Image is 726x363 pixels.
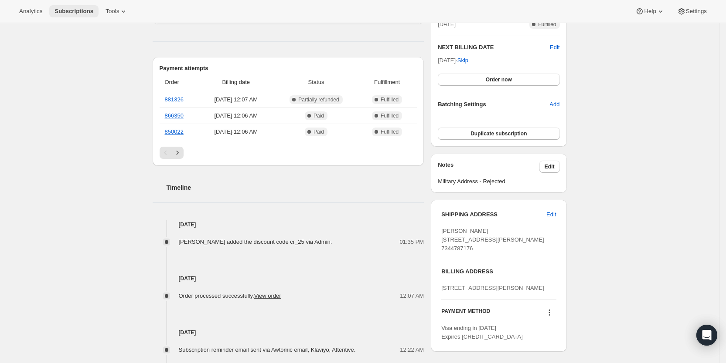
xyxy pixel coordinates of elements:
button: Next [171,147,184,159]
a: View order [254,292,281,299]
span: Tools [106,8,119,15]
th: Order [160,73,200,92]
span: Help [644,8,656,15]
span: Analytics [19,8,42,15]
h3: Notes [438,161,539,173]
h2: Timeline [167,183,424,192]
span: [DATE] · 12:06 AM [202,111,270,120]
span: 12:07 AM [400,292,424,300]
span: Subscription reminder email sent via Awtomic email, Klaviyo, Attentive. [179,346,356,353]
span: Fulfilled [381,96,399,103]
button: Settings [672,5,712,17]
span: [DATE] · 12:06 AM [202,128,270,136]
span: Fulfilled [538,21,556,28]
span: [PERSON_NAME] added the discount code cr_25 via Admin. [179,239,332,245]
span: Skip [457,56,468,65]
span: Military Address - Rejected [438,177,559,186]
span: Fulfilled [381,128,399,135]
span: Duplicate subscription [470,130,527,137]
span: Visa ending in [DATE] Expires [CREDIT_CARD_DATA] [441,325,523,340]
a: 850022 [165,128,184,135]
button: Order now [438,74,559,86]
span: Fulfillment [362,78,412,87]
button: Skip [452,54,474,67]
button: Duplicate subscription [438,128,559,140]
nav: Pagination [160,147,417,159]
h4: [DATE] [153,220,424,229]
button: Subscriptions [49,5,99,17]
span: Edit [545,163,555,170]
button: Edit [541,208,561,222]
span: Partially refunded [298,96,339,103]
h3: PAYMENT METHOD [441,308,490,319]
button: Add [544,97,565,111]
span: [PERSON_NAME] [STREET_ADDRESS][PERSON_NAME] 7344787176 [441,228,544,252]
button: Edit [550,43,559,52]
span: [DATE] · [438,57,468,64]
span: Status [275,78,357,87]
h2: Payment attempts [160,64,417,73]
h4: [DATE] [153,274,424,283]
div: Open Intercom Messenger [696,325,717,346]
span: Billing date [202,78,270,87]
h6: Batching Settings [438,100,549,109]
span: Order processed successfully. [179,292,281,299]
span: [DATE] [438,20,456,29]
span: [DATE] · 12:07 AM [202,95,270,104]
span: Order now [486,76,512,83]
h3: BILLING ADDRESS [441,267,556,276]
h4: [DATE] [153,328,424,337]
h2: NEXT BILLING DATE [438,43,550,52]
span: Edit [546,210,556,219]
button: Tools [100,5,133,17]
span: Paid [314,128,324,135]
button: Analytics [14,5,48,17]
span: Fulfilled [381,112,399,119]
a: 866350 [165,112,184,119]
span: Settings [686,8,707,15]
button: Help [630,5,670,17]
span: Paid [314,112,324,119]
h3: SHIPPING ADDRESS [441,210,546,219]
span: Add [549,100,559,109]
a: 881326 [165,96,184,103]
span: [STREET_ADDRESS][PERSON_NAME] [441,285,544,291]
span: 12:22 AM [400,346,424,354]
span: 01:35 PM [400,238,424,246]
span: Subscriptions [55,8,93,15]
button: Edit [539,161,560,173]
